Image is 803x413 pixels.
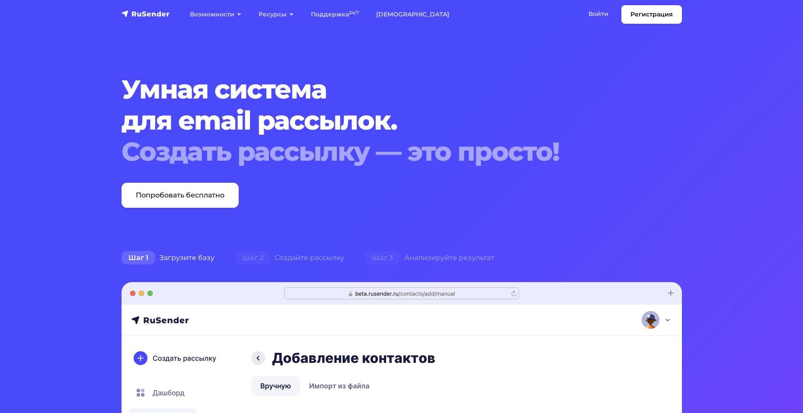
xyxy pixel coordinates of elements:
div: Создайте рассылку [225,249,355,267]
div: Создать рассылку — это просто! [122,136,634,167]
a: Ресурсы [250,6,302,23]
img: RuSender [122,10,170,18]
a: Возможности [181,6,250,23]
span: Шаг 1 [122,251,155,265]
a: [DEMOGRAPHIC_DATA] [368,6,458,23]
div: Анализируйте результат [355,249,505,267]
span: Шаг 3 [365,251,400,265]
a: Поддержка24/7 [302,6,368,23]
span: Шаг 2 [235,251,270,265]
h1: Умная система для email рассылок. [122,74,634,167]
a: Войти [580,5,617,23]
a: Регистрация [621,5,682,24]
div: Загрузите базу [111,249,225,267]
sup: 24/7 [349,10,359,16]
a: Попробовать бесплатно [122,183,239,208]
